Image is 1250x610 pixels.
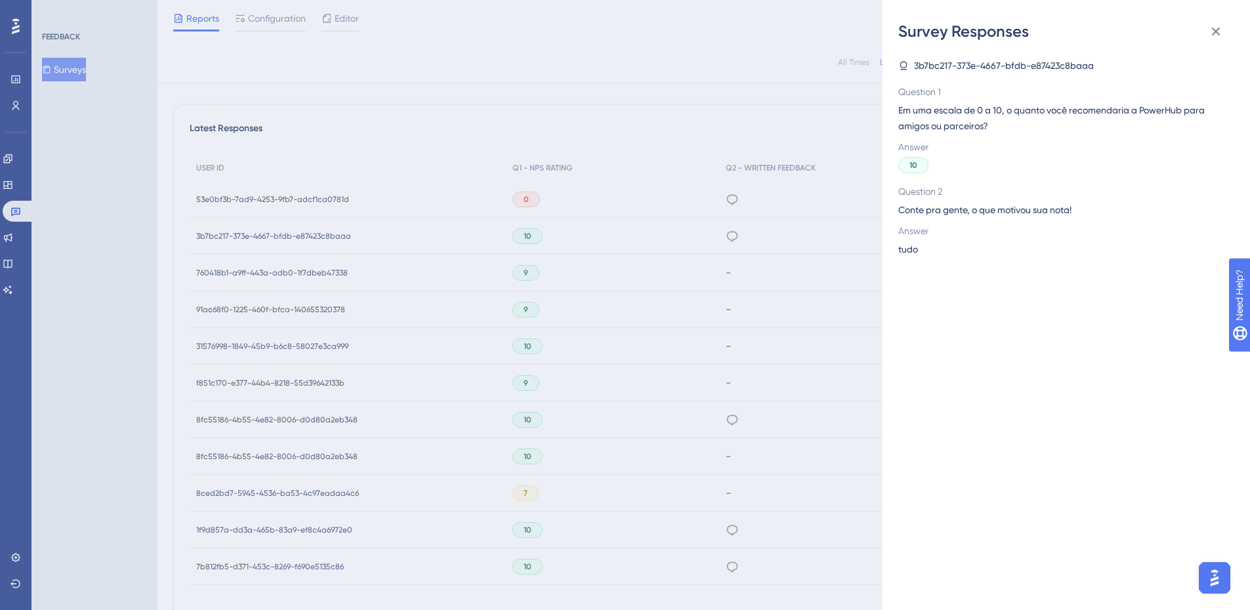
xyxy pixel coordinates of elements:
span: Answer [898,139,1224,155]
span: tudo [898,241,918,257]
span: Em uma escala de 0 a 10, o quanto você recomendaria a PowerHub para amigos ou parceiros? [898,102,1224,134]
span: Conte pra gente, o que motivou sua nota! [898,202,1224,218]
iframe: UserGuiding AI Assistant Launcher [1195,558,1234,598]
span: Need Help? [31,3,82,19]
div: Survey Responses [898,21,1234,42]
span: 3b7bc217-373e-4667-bfdb-e87423c8baaa [914,58,1094,73]
span: Question 1 [898,84,1224,100]
span: 10 [909,160,917,171]
span: Question 2 [898,184,1224,199]
span: Answer [898,223,1224,239]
